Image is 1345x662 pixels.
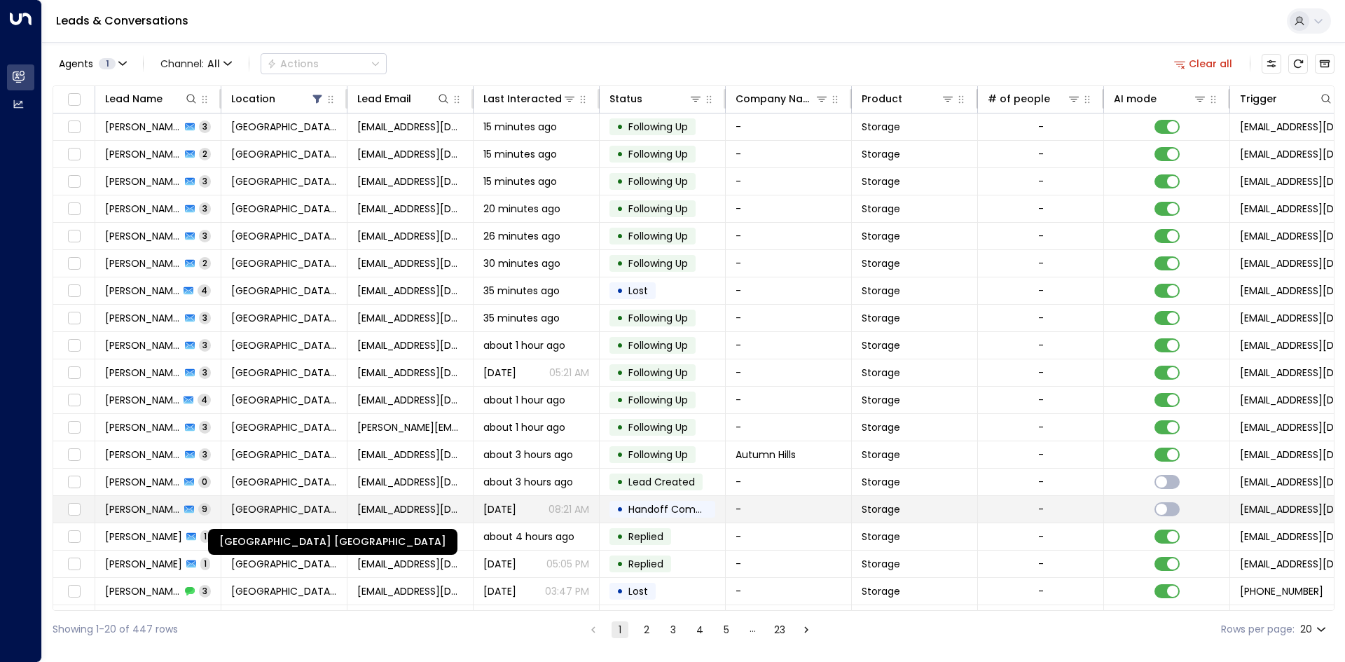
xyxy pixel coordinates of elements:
span: Storage [862,229,900,243]
span: Following Up [628,338,688,352]
button: Go to next page [798,621,815,638]
div: - [1038,420,1044,434]
div: Showing 1-20 of 447 rows [53,622,178,637]
span: bunniehuggers@gmail.com [357,284,463,298]
div: • [616,333,623,357]
span: Siobhan Grainger [105,120,181,134]
span: Storage [862,475,900,489]
nav: pagination navigation [584,621,815,638]
span: Harvey Godsmark-Ford [105,256,181,270]
div: • [616,279,623,303]
a: Leads & Conversations [56,13,188,29]
span: Toggle select row [65,610,83,628]
span: Channel: [155,54,237,74]
span: David Smith [105,557,182,571]
label: Rows per page: [1221,622,1295,637]
div: • [616,579,623,603]
span: Lost [628,584,648,598]
div: AI mode [1114,90,1207,107]
td: - [726,332,852,359]
span: andysnexus7@gmail.com [357,502,463,516]
div: Lead Email [357,90,450,107]
td: - [726,605,852,632]
span: Toggle select row [65,228,83,245]
div: - [1038,229,1044,243]
div: • [616,388,623,412]
div: - [1038,311,1044,325]
span: 3 [199,230,211,242]
td: - [726,387,852,413]
span: Replied [628,557,663,571]
span: Toggle select row [65,528,83,546]
td: - [726,113,852,140]
span: 26 minutes ago [483,229,560,243]
div: - [1038,502,1044,516]
span: Laura Oakes [105,530,182,544]
div: … [745,621,761,638]
span: Following Up [628,256,688,270]
span: 2 [199,148,211,160]
span: Space Station Shrewsbury [231,174,337,188]
span: Agents [59,59,93,69]
span: mlowitzsch@gmail.com [357,202,463,216]
span: Space Station Shrewsbury [231,147,337,161]
span: Following Up [628,393,688,407]
button: Channel:All [155,54,237,74]
span: about 3 hours ago [483,448,573,462]
button: Go to page 2 [638,621,655,638]
span: Toggle select row [65,583,83,600]
span: Following Up [628,366,688,380]
span: Toggle select row [65,474,83,491]
span: 9 [198,503,211,515]
span: davidclark@live.co.uk [357,147,463,161]
span: Following Up [628,420,688,434]
span: Storage [862,256,900,270]
span: Harveyfordy8@myself.com [357,256,463,270]
td: - [726,551,852,577]
div: AI mode [1114,90,1157,107]
div: 20 [1300,619,1329,640]
span: Toggle select all [65,91,83,109]
td: - [726,414,852,441]
div: - [1038,338,1044,352]
div: Product [862,90,902,107]
div: Lead Name [105,90,198,107]
span: Following Up [628,174,688,188]
span: Space Station Shrewsbury [231,311,337,325]
span: 3 [199,448,211,460]
span: about 1 hour ago [483,393,565,407]
div: • [616,607,623,630]
div: Trigger [1240,90,1277,107]
span: 3 [199,202,211,214]
span: Andy Edwards [105,502,180,516]
div: Last Interacted [483,90,562,107]
span: Following Up [628,202,688,216]
span: Storage [862,338,900,352]
div: Company Name [736,90,829,107]
span: Toggle select row [65,173,83,191]
div: • [616,443,623,467]
span: Replied [628,530,663,544]
div: • [616,470,623,494]
span: about 1 hour ago [483,338,565,352]
div: - [1038,557,1044,571]
span: Margaret Cameron [105,338,181,352]
td: - [726,469,852,495]
span: hannahoneill1297@gmail.com [357,229,463,243]
span: alan.chelton@sky.com [357,420,463,434]
div: - [1038,120,1044,134]
div: Last Interacted [483,90,577,107]
span: mmason_72@hotmail.com [357,366,463,380]
p: 05:05 PM [546,557,589,571]
span: 3 [199,339,211,351]
span: Space Station Shrewsbury [231,475,337,489]
button: Actions [261,53,387,74]
div: - [1038,174,1044,188]
div: • [616,170,623,193]
span: 3 [199,312,211,324]
div: - [1038,147,1044,161]
span: Space Station Shrewsbury [231,256,337,270]
span: All [207,58,220,69]
button: Clear all [1168,54,1239,74]
span: sales@autumnhills.co.uk [357,448,463,462]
